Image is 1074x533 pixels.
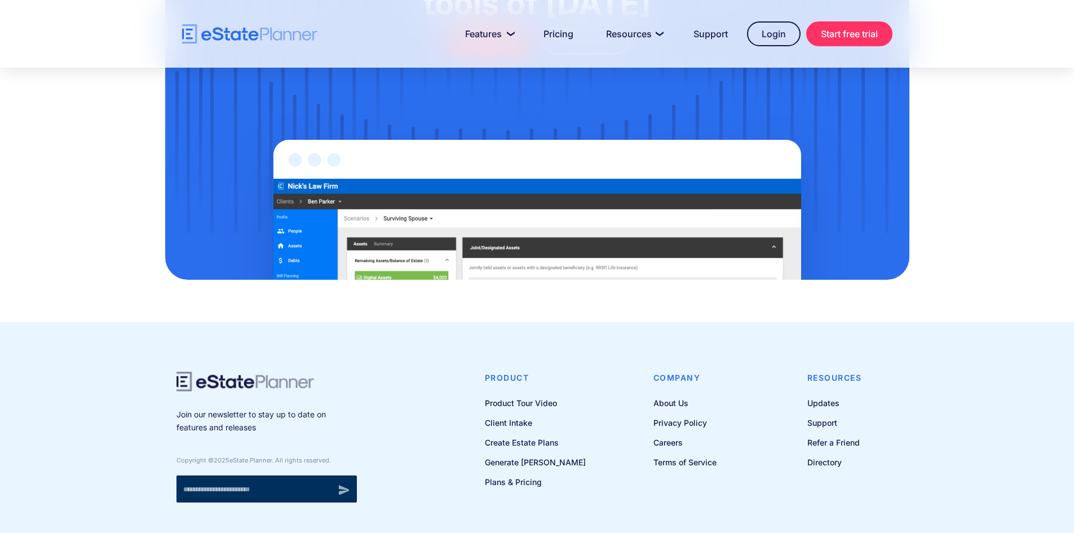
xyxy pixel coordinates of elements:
a: Create Estate Plans [485,435,586,450]
a: Support [807,416,862,430]
p: Join our newsletter to stay up to date on features and releases [176,408,357,434]
a: Terms of Service [653,455,717,469]
a: Plans & Pricing [485,475,586,489]
a: Login [747,21,801,46]
a: Refer a Friend [807,435,862,450]
a: Start free trial [806,21,892,46]
a: Privacy Policy [653,416,717,430]
a: Careers [653,435,717,450]
h4: Company [653,372,717,384]
a: Features [452,23,524,45]
a: Directory [807,455,862,469]
form: Newsletter signup [176,475,357,503]
a: Updates [807,396,862,410]
div: Copyright © eState Planner. All rights reserved. [176,456,357,464]
a: About Us [653,396,717,410]
a: Pricing [530,23,587,45]
h4: Resources [807,372,862,384]
a: Support [680,23,741,45]
a: home [182,24,317,44]
a: Resources [593,23,674,45]
span: 2025 [214,456,229,464]
a: Client Intake [485,416,586,430]
a: Generate [PERSON_NAME] [485,455,586,469]
h4: Product [485,372,586,384]
a: Product Tour Video [485,396,586,410]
